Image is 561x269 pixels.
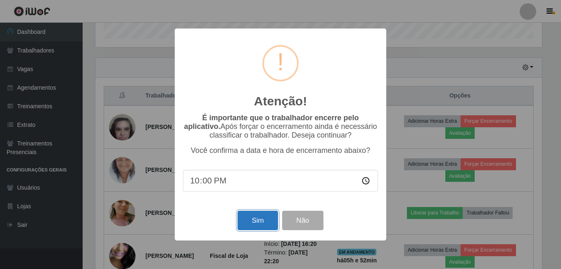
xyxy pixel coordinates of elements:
[282,211,323,230] button: Não
[254,94,307,109] h2: Atenção!
[183,114,378,140] p: Após forçar o encerramento ainda é necessário classificar o trabalhador. Deseja continuar?
[184,114,359,131] b: É importante que o trabalhador encerre pelo aplicativo.
[183,146,378,155] p: Você confirma a data e hora de encerramento abaixo?
[238,211,278,230] button: Sim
